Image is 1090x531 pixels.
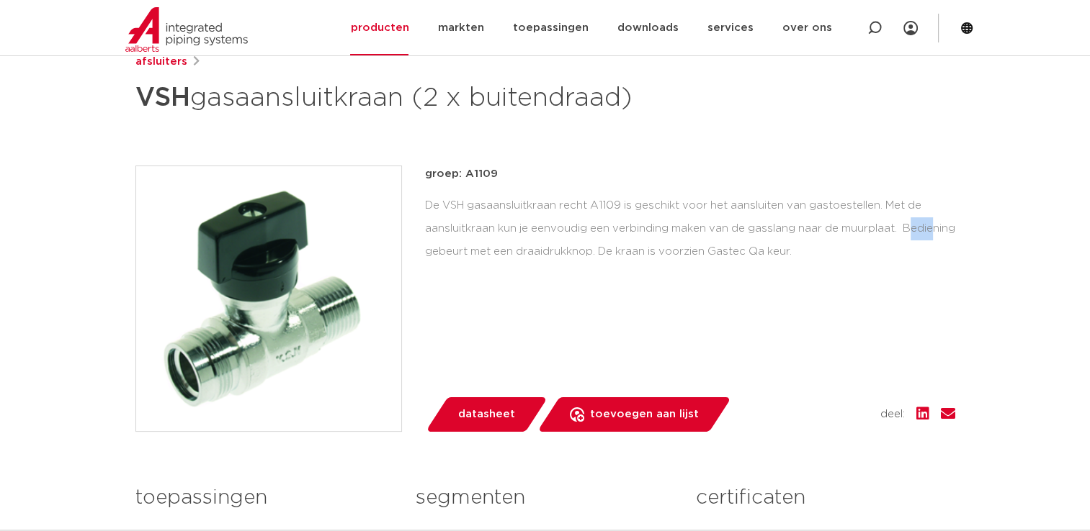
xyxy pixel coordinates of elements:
span: deel: [880,406,905,423]
p: groep: A1109 [425,165,955,183]
a: datasheet [425,397,548,432]
h3: segmenten [416,484,674,512]
h1: gasaansluitkraan (2 x buitendraad) [135,76,676,119]
span: datasheet [458,403,515,426]
div: De VSH gasaansluitkraan recht A1109 is geschikt voor het aansluiten van gastoestellen. Met de aan... [425,194,955,263]
h3: toepassingen [135,484,394,512]
span: toevoegen aan lijst [590,403,699,426]
a: afsluiters [135,53,187,71]
strong: VSH [135,85,190,111]
h3: certificaten [696,484,955,512]
img: Product Image for VSH gasaansluitkraan (2 x buitendraad) [136,166,401,431]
